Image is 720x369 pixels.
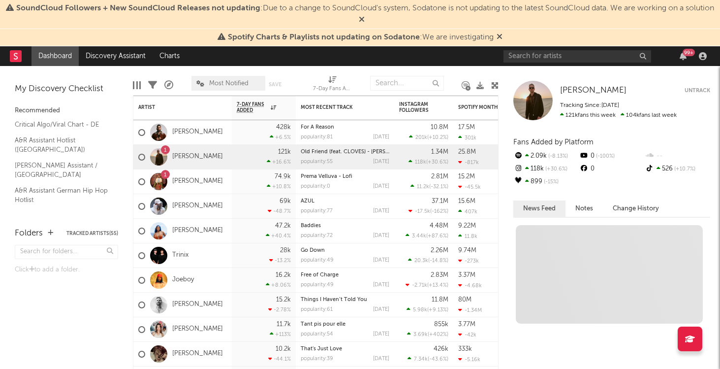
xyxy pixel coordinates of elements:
[313,83,352,95] div: 7-Day Fans Added (7-Day Fans Added)
[458,198,475,204] div: 15.6M
[458,233,477,239] div: 11.8k
[153,46,187,66] a: Charts
[267,183,291,190] div: +10.8 %
[429,135,447,140] span: +10.2 %
[373,134,389,140] div: [DATE]
[31,46,79,66] a: Dashboard
[15,160,108,180] a: [PERSON_NAME] Assistant / [GEOGRAPHIC_DATA]
[373,233,389,238] div: [DATE]
[301,346,389,352] div: That's Just Love
[79,46,153,66] a: Discovery Assistant
[301,125,389,130] div: For A Reason
[407,306,448,313] div: ( )
[15,135,108,155] a: A&R Assistant Hotlist ([GEOGRAPHIC_DATA])
[276,346,291,352] div: 10.2k
[410,183,448,190] div: ( )
[409,134,448,140] div: ( )
[301,356,333,362] div: popularity: 39
[276,272,291,278] div: 16.2k
[431,149,448,155] div: 1.34M
[15,105,118,117] div: Recommended
[301,233,333,238] div: popularity: 72
[408,159,448,165] div: ( )
[431,247,448,254] div: 2.26M
[432,209,447,214] span: -162 %
[237,101,268,113] span: 7-Day Fans Added
[370,76,444,91] input: Search...
[301,125,334,130] a: For A Reason
[172,325,223,334] a: [PERSON_NAME]
[458,307,482,313] div: -1.34M
[15,119,108,130] a: Critical Algo/Viral Chart - DE
[301,322,345,327] a: Tant pis pour elle
[269,257,291,264] div: -13.2 %
[429,307,447,313] span: +9.13 %
[503,50,651,63] input: Search for artists
[15,83,118,95] div: My Discovery Checklist
[133,71,141,100] div: Edit Columns
[267,159,291,165] div: +16.6 %
[413,307,427,313] span: 5.98k
[458,321,475,328] div: 3.77M
[603,201,669,217] button: Change History
[276,124,291,131] div: 428k
[415,135,427,140] span: 201k
[429,283,447,288] span: +13.4 %
[280,198,291,204] div: 69k
[301,297,389,302] div: Things I Haven’t Told You
[301,134,333,140] div: popularity: 81
[15,264,118,276] div: Click to add a folder.
[458,124,475,131] div: 17.5M
[415,160,426,165] span: 118k
[373,159,389,165] div: [DATE]
[431,173,448,180] div: 2.81M
[434,321,448,328] div: 855k
[680,52,687,60] button: 99+
[172,227,223,235] a: [PERSON_NAME]
[301,307,333,312] div: popularity: 61
[301,248,389,253] div: Go Down
[458,134,476,141] div: 301k
[164,71,173,100] div: A&R Pipeline
[301,322,389,327] div: Tant pis pour elle
[172,153,223,161] a: [PERSON_NAME]
[301,174,389,179] div: Prema Velluva - Lofi
[406,282,448,288] div: ( )
[172,202,223,210] a: [PERSON_NAME]
[228,34,494,41] span: : We are investigating
[428,160,447,165] span: +30.6 %
[458,356,480,363] div: -5.16k
[560,86,626,96] a: [PERSON_NAME]
[301,104,375,110] div: Most Recent Track
[408,257,448,264] div: ( )
[458,159,479,166] div: -817k
[269,82,282,87] button: Save
[458,282,482,289] div: -4.68k
[415,209,430,214] span: -17.5k
[172,301,223,309] a: [PERSON_NAME]
[16,4,260,12] span: SoundCloud Followers + New SoundCloud Releases not updating
[172,128,223,136] a: [PERSON_NAME]
[458,272,475,278] div: 3.37M
[266,282,291,288] div: +8.06 %
[301,332,333,337] div: popularity: 54
[673,167,695,172] span: +10.7 %
[458,173,475,180] div: 15.2M
[542,179,559,185] span: -15 %
[301,208,333,214] div: popularity: 77
[414,258,428,264] span: 20.3k
[15,245,118,259] input: Search for folders...
[301,184,330,189] div: popularity: 0
[275,223,291,229] div: 47.2k
[513,138,594,146] span: Fans Added by Platform
[301,159,333,165] div: popularity: 55
[373,208,389,214] div: [DATE]
[595,154,615,159] span: -100 %
[434,346,448,352] div: 426k
[560,102,619,108] span: Tracking Since: [DATE]
[458,223,476,229] div: 9.22M
[66,231,118,236] button: Tracked Artists(55)
[513,175,579,188] div: 899
[301,258,334,263] div: popularity: 49
[138,104,212,110] div: Artist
